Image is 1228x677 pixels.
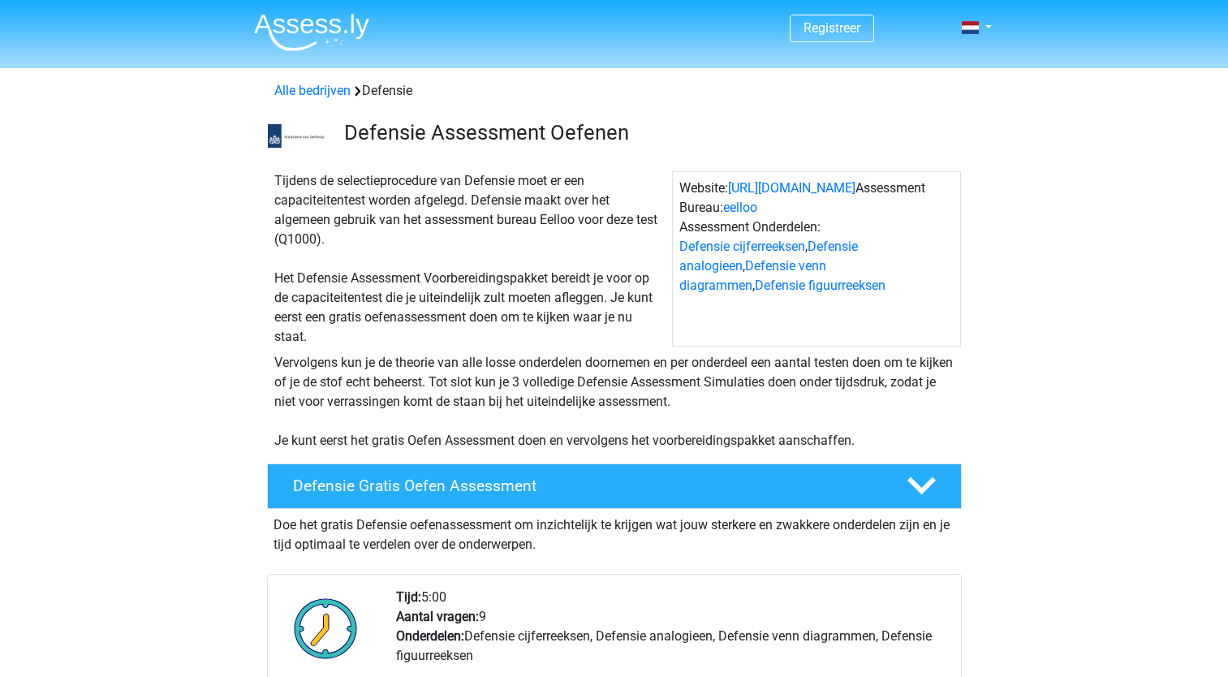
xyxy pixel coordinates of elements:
a: Defensie analogieen [679,239,858,274]
h3: Defensie Assessment Oefenen [344,120,949,145]
a: Alle bedrijven [274,83,351,98]
a: Defensie cijferreeksen [679,239,805,254]
b: Onderdelen: [396,628,464,644]
a: Registreer [804,20,860,36]
div: Tijdens de selectieprocedure van Defensie moet er een capaciteitentest worden afgelegd. Defensie ... [268,171,672,347]
div: Doe het gratis Defensie oefenassessment om inzichtelijk te krijgen wat jouw sterkere en zwakkere ... [267,509,962,554]
a: [URL][DOMAIN_NAME] [728,180,855,196]
a: Defensie venn diagrammen [679,258,826,293]
a: Defensie figuurreeksen [755,278,885,293]
div: Vervolgens kun je de theorie van alle losse onderdelen doornemen en per onderdeel een aantal test... [268,353,961,451]
b: Aantal vragen: [396,609,479,624]
a: Defensie Gratis Oefen Assessment [261,464,968,509]
a: eelloo [723,200,757,215]
h4: Defensie Gratis Oefen Assessment [293,476,881,495]
div: Website: Assessment Bureau: Assessment Onderdelen: , , , [672,171,961,347]
img: Assessly [254,13,369,51]
div: Defensie [268,81,961,101]
img: Klok [285,588,367,669]
b: Tijd: [396,589,421,605]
